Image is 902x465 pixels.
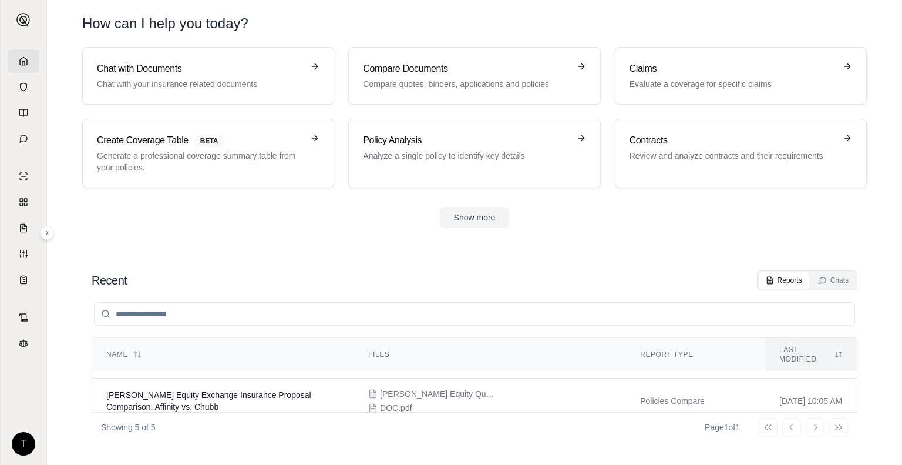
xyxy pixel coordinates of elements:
a: Home [8,49,39,73]
h1: How can I help you today? [82,14,867,33]
button: Reports [759,272,809,289]
h3: Create Coverage Table [97,133,303,148]
h3: Chat with Documents [97,62,303,76]
button: Expand sidebar [12,8,35,32]
button: Show more [440,207,510,228]
a: Claim Coverage [8,216,39,240]
a: Coverage Table [8,268,39,292]
button: Chats [812,272,856,289]
a: Custom Report [8,242,39,266]
a: Legal Search Engine [8,332,39,355]
h3: Contracts [630,133,836,148]
div: T [12,432,35,456]
p: Review and analyze contracts and their requirements [630,150,836,162]
a: Create Coverage TableBETAGenerate a professional coverage summary table from your policies. [82,119,334,188]
a: ContractsReview and analyze contracts and their requirements [615,119,867,188]
p: Showing 5 of 5 [101,421,156,433]
p: Evaluate a coverage for specific claims [630,78,836,90]
h3: Compare Documents [363,62,569,76]
button: Expand sidebar [40,226,54,240]
a: Policy AnalysisAnalyze a single policy to identify key details [348,119,600,188]
img: Expand sidebar [16,13,31,27]
p: Chat with your insurance related documents [97,78,303,90]
div: Last modified [779,345,843,364]
h3: Claims [630,62,836,76]
a: Chat [8,127,39,150]
td: [DATE] 10:05 AM [765,379,857,424]
a: Prompt Library [8,101,39,125]
div: Chats [819,276,849,285]
a: Documents Vault [8,75,39,99]
p: Compare quotes, binders, applications and policies [363,78,569,90]
div: Page 1 of 1 [705,421,740,433]
a: Compare DocumentsCompare quotes, binders, applications and policies [348,47,600,105]
p: Analyze a single policy to identify key details [363,150,569,162]
h2: Recent [92,272,127,289]
a: ClaimsEvaluate a coverage for specific claims [615,47,867,105]
p: Generate a professional coverage summary table from your policies. [97,150,303,173]
th: Report Type [626,338,765,372]
div: Name [106,350,340,359]
th: Files [354,338,626,372]
a: Single Policy [8,165,39,188]
span: BETA [193,135,225,148]
a: Chat with DocumentsChat with your insurance related documents [82,47,334,105]
span: Scott Equity Quote.pdf [380,388,497,400]
span: Scott Equity Exchange Insurance Proposal Comparison: Affinity vs. Chubb [106,390,311,412]
span: DOC.pdf [380,402,412,414]
h3: Policy Analysis [363,133,569,148]
td: Policies Compare [626,379,765,424]
a: Contract Analysis [8,306,39,329]
a: Policy Comparisons [8,190,39,214]
div: Reports [766,276,802,285]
